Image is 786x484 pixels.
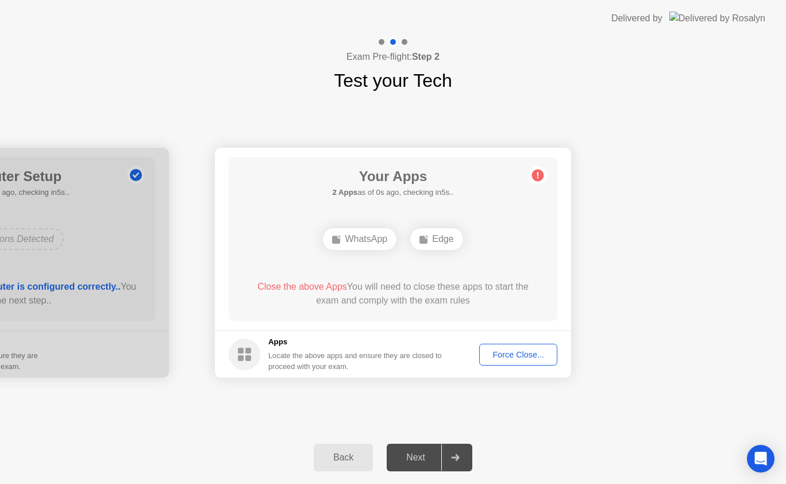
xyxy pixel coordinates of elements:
button: Back [314,444,373,471]
div: Next [390,452,441,463]
b: Step 2 [412,52,440,62]
button: Force Close... [479,344,557,366]
div: You will need to close these apps to start the exam and comply with the exam rules [245,280,541,308]
h1: Test your Tech [334,67,452,94]
h4: Exam Pre-flight: [346,50,440,64]
div: Force Close... [483,350,553,359]
span: Close the above Apps [257,282,347,291]
h5: as of 0s ago, checking in5s.. [332,187,453,198]
div: Open Intercom Messenger [747,445,775,473]
div: Back [317,452,369,463]
h5: Apps [268,336,442,348]
button: Next [387,444,472,471]
div: Edge [410,228,463,250]
div: WhatsApp [323,228,396,250]
img: Delivered by Rosalyn [669,11,765,25]
div: Delivered by [611,11,662,25]
div: Locate the above apps and ensure they are closed to proceed with your exam. [268,350,442,372]
b: 2 Apps [332,188,357,197]
h1: Your Apps [332,166,453,187]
